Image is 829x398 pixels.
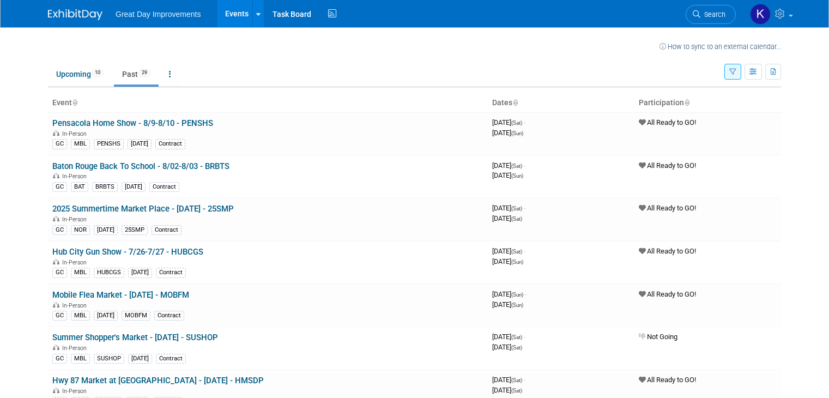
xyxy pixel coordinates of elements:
div: BRBTS [92,182,118,192]
span: [DATE] [492,343,522,351]
div: [DATE] [128,139,152,149]
span: All Ready to GO! [639,118,696,126]
span: [DATE] [492,247,525,255]
div: [DATE] [128,354,152,364]
div: GC [52,268,67,278]
a: Mobile Flea Market - [DATE] - MOBFM [52,290,189,300]
a: Hwy 87 Market at [GEOGRAPHIC_DATA] - [DATE] - HMSDP [52,376,264,385]
div: 25SMP [122,225,148,235]
span: In-Person [62,259,90,266]
span: [DATE] [492,376,525,384]
span: All Ready to GO! [639,204,696,212]
img: In-Person Event [53,345,59,350]
a: Past29 [114,64,159,85]
span: All Ready to GO! [639,376,696,384]
span: [DATE] [492,161,525,170]
div: PENSHS [94,139,124,149]
span: [DATE] [492,290,527,298]
span: - [524,333,525,341]
span: All Ready to GO! [639,247,696,255]
span: All Ready to GO! [639,161,696,170]
span: [DATE] [492,204,525,212]
img: ExhibitDay [48,9,102,20]
div: [DATE] [122,182,146,192]
a: Sort by Event Name [72,98,77,107]
span: In-Person [62,130,90,137]
span: [DATE] [492,171,523,179]
span: In-Person [62,345,90,352]
span: [DATE] [492,386,522,394]
th: Participation [634,94,781,112]
a: Upcoming10 [48,64,112,85]
span: In-Person [62,173,90,180]
span: (Sat) [511,206,522,212]
span: - [524,118,525,126]
div: MBL [71,268,90,278]
span: (Sat) [511,345,522,351]
span: (Sat) [511,377,522,383]
span: In-Person [62,388,90,395]
span: - [524,204,525,212]
div: MBL [71,354,90,364]
a: How to sync to an external calendar... [659,43,781,51]
div: [DATE] [94,225,118,235]
th: Dates [488,94,634,112]
span: - [524,247,525,255]
div: Contract [154,311,184,321]
span: All Ready to GO! [639,290,696,298]
img: In-Person Event [53,388,59,393]
div: [DATE] [128,268,152,278]
div: GC [52,139,67,149]
div: MOBFM [122,311,150,321]
div: MBL [71,311,90,321]
img: Kenneth Luquette [750,4,771,25]
span: (Sun) [511,173,523,179]
div: MBL [71,139,90,149]
span: In-Person [62,216,90,223]
span: [DATE] [492,333,525,341]
a: Summer Shopper's Market - [DATE] - SUSHOP [52,333,218,342]
span: - [524,376,525,384]
div: HUBCGS [94,268,124,278]
div: [DATE] [94,311,118,321]
img: In-Person Event [53,216,59,221]
a: 2025 Summertime Market Place - [DATE] - 25SMP [52,204,234,214]
div: BAT [71,182,88,192]
span: (Sun) [511,292,523,298]
span: (Sat) [511,216,522,222]
span: (Sat) [511,388,522,394]
a: Sort by Start Date [512,98,518,107]
span: [DATE] [492,300,523,309]
span: Search [700,10,725,19]
img: In-Person Event [53,130,59,136]
span: (Sun) [511,302,523,308]
span: [DATE] [492,118,525,126]
div: GC [52,182,67,192]
div: Contract [156,354,186,364]
div: GC [52,354,67,364]
span: [DATE] [492,214,522,222]
img: In-Person Event [53,259,59,264]
span: (Sat) [511,163,522,169]
span: 10 [92,69,104,77]
img: In-Person Event [53,173,59,178]
span: Great Day Improvements [116,10,201,19]
a: Sort by Participation Type [684,98,689,107]
span: In-Person [62,302,90,309]
span: - [525,290,527,298]
div: Contract [156,268,186,278]
span: (Sun) [511,259,523,265]
th: Event [48,94,488,112]
div: SUSHOP [94,354,124,364]
span: (Sat) [511,120,522,126]
div: Contract [155,139,185,149]
span: 29 [138,69,150,77]
div: GC [52,311,67,321]
span: [DATE] [492,257,523,266]
span: (Sun) [511,130,523,136]
span: - [524,161,525,170]
div: Contract [152,225,181,235]
a: Pensacola Home Show - 8/9-8/10 - PENSHS [52,118,213,128]
a: Hub City Gun Show - 7/26-7/27 - HUBCGS [52,247,203,257]
a: Baton Rouge Back To School - 8/02-8/03 - BRBTS [52,161,229,171]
